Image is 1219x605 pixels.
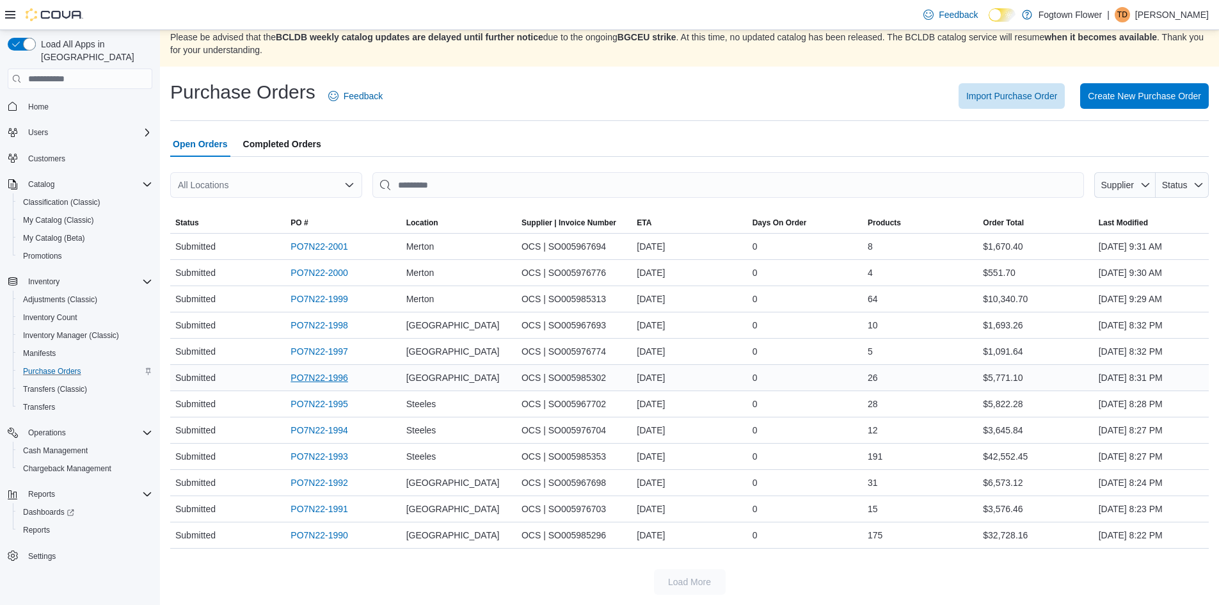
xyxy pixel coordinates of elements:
[26,8,83,21] img: Cova
[516,234,632,259] div: OCS | SO005967694
[13,344,157,362] button: Manifests
[406,449,436,464] span: Steeles
[175,475,216,490] span: Submitted
[632,213,747,233] button: ETA
[668,576,711,588] span: Load More
[28,277,60,287] span: Inventory
[753,423,758,438] span: 0
[863,213,978,233] button: Products
[291,396,348,412] a: PO7N22-1995
[753,528,758,543] span: 0
[13,442,157,460] button: Cash Management
[23,330,119,341] span: Inventory Manager (Classic)
[13,211,157,229] button: My Catalog (Classic)
[13,460,157,478] button: Chargeback Management
[18,248,152,264] span: Promotions
[28,102,49,112] span: Home
[632,522,747,548] div: [DATE]
[516,365,632,391] div: OCS | SO005985302
[291,423,348,438] a: PO7N22-1994
[406,501,500,517] span: [GEOGRAPHIC_DATA]
[23,233,85,243] span: My Catalog (Beta)
[13,362,157,380] button: Purchase Orders
[23,99,54,115] a: Home
[406,265,434,280] span: Merton
[23,548,152,564] span: Settings
[632,365,747,391] div: [DATE]
[170,31,1209,56] p: Please be advised that the due to the ongoing . At this time, no updated catalog has been release...
[406,218,438,228] span: Location
[406,396,436,412] span: Steeles
[175,396,216,412] span: Submitted
[516,312,632,338] div: OCS | SO005967693
[18,195,106,210] a: Classification (Classic)
[28,428,66,438] span: Operations
[13,327,157,344] button: Inventory Manager (Classic)
[13,380,157,398] button: Transfers (Classic)
[516,444,632,469] div: OCS | SO005985353
[1162,180,1188,190] span: Status
[978,286,1093,312] div: $10,340.70
[175,218,199,228] span: Status
[18,364,152,379] span: Purchase Orders
[23,487,152,502] span: Reports
[406,423,436,438] span: Steeles
[175,239,216,254] span: Submitted
[753,218,807,228] span: Days On Order
[868,291,878,307] span: 64
[18,248,67,264] a: Promotions
[978,365,1093,391] div: $5,771.10
[516,260,632,286] div: OCS | SO005976776
[978,522,1093,548] div: $32,728.16
[1094,444,1209,469] div: [DATE] 8:27 PM
[23,384,87,394] span: Transfers (Classic)
[632,312,747,338] div: [DATE]
[1094,234,1209,259] div: [DATE] 9:31 AM
[1094,339,1209,364] div: [DATE] 8:32 PM
[1094,391,1209,417] div: [DATE] 8:28 PM
[18,382,92,397] a: Transfers (Classic)
[18,399,60,415] a: Transfers
[23,487,60,502] button: Reports
[23,177,60,192] button: Catalog
[18,346,152,361] span: Manifests
[1094,522,1209,548] div: [DATE] 8:22 PM
[175,344,216,359] span: Submitted
[978,312,1093,338] div: $1,693.26
[23,312,77,323] span: Inventory Count
[868,318,878,333] span: 10
[989,8,1016,22] input: Dark Mode
[243,131,321,157] span: Completed Orders
[1088,90,1201,102] span: Create New Purchase Order
[632,444,747,469] div: [DATE]
[18,230,152,246] span: My Catalog (Beta)
[291,239,348,254] a: PO7N22-2001
[18,292,152,307] span: Adjustments (Classic)
[918,2,983,28] a: Feedback
[1115,7,1130,22] div: Tristan Denobrega
[291,218,308,228] span: PO #
[18,443,152,458] span: Cash Management
[175,318,216,333] span: Submitted
[23,366,81,376] span: Purchase Orders
[868,370,878,385] span: 26
[406,291,434,307] span: Merton
[1156,172,1209,198] button: Status
[1044,32,1157,42] strong: when it becomes available
[1094,470,1209,496] div: [DATE] 8:24 PM
[522,218,616,228] span: Supplier | Invoice Number
[23,402,55,412] span: Transfers
[175,265,216,280] span: Submitted
[23,525,50,535] span: Reports
[13,521,157,539] button: Reports
[632,391,747,417] div: [DATE]
[406,370,500,385] span: [GEOGRAPHIC_DATA]
[978,496,1093,522] div: $3,576.46
[18,399,152,415] span: Transfers
[291,318,348,333] a: PO7N22-1998
[23,98,152,114] span: Home
[406,475,500,490] span: [GEOGRAPHIC_DATA]
[344,90,383,102] span: Feedback
[28,154,65,164] span: Customers
[291,291,348,307] a: PO7N22-1999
